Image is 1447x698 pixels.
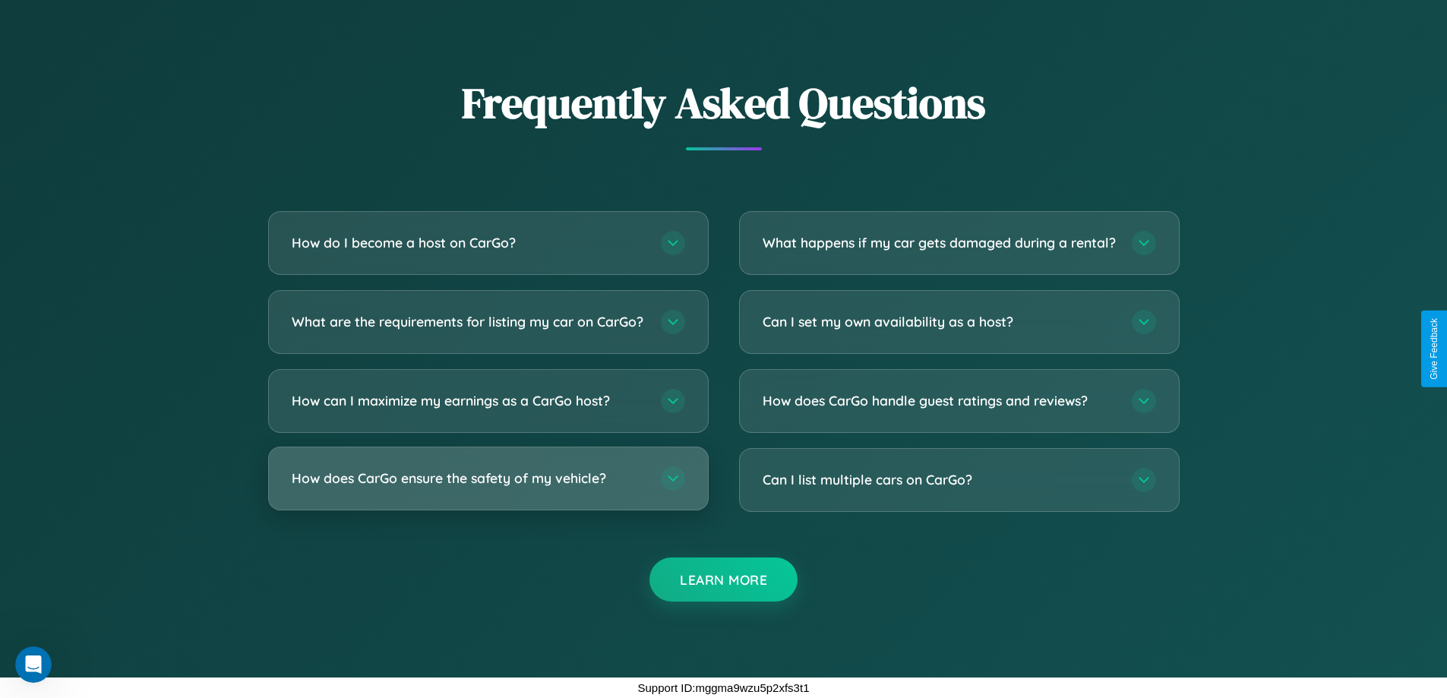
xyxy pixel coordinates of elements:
[763,233,1117,252] h3: What happens if my car gets damaged during a rental?
[292,469,646,488] h3: How does CarGo ensure the safety of my vehicle?
[292,233,646,252] h3: How do I become a host on CarGo?
[638,677,810,698] p: Support ID: mggma9wzu5p2xfs3t1
[763,391,1117,410] h3: How does CarGo handle guest ratings and reviews?
[1429,318,1439,380] div: Give Feedback
[292,391,646,410] h3: How can I maximize my earnings as a CarGo host?
[763,470,1117,489] h3: Can I list multiple cars on CarGo?
[763,312,1117,331] h3: Can I set my own availability as a host?
[292,312,646,331] h3: What are the requirements for listing my car on CarGo?
[15,646,52,683] iframe: Intercom live chat
[268,74,1180,132] h2: Frequently Asked Questions
[649,557,798,602] button: Learn More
